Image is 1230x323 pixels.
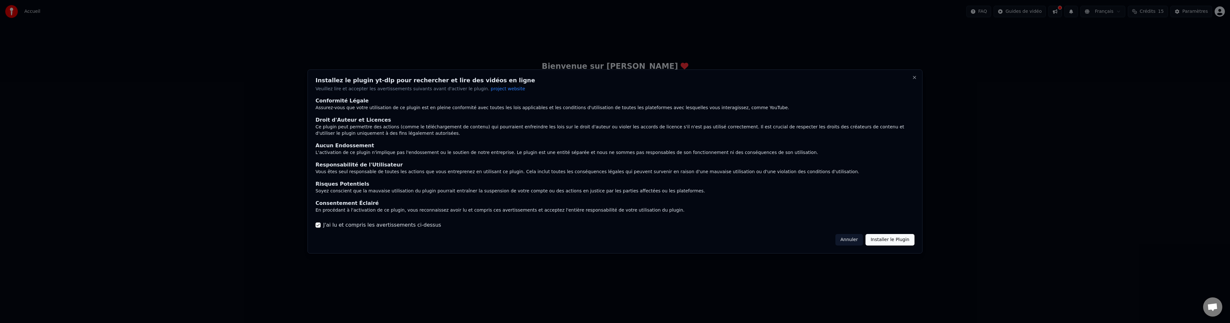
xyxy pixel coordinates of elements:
[316,207,914,214] div: En procédant à l'activation de ce plugin, vous reconnaissez avoir lu et compris ces avertissement...
[316,86,914,92] p: Veuillez lire et accepter les avertissements suivants avant d'activer le plugin.
[491,86,525,91] span: project website
[316,97,914,105] div: Conformité Légale
[865,234,914,246] button: Installer le Plugin
[316,142,914,150] div: Aucun Endossement
[316,161,914,169] div: Responsabilité de l'Utilisateur
[316,105,914,111] div: Assurez-vous que votre utilisation de ce plugin est en pleine conformité avec toutes les lois app...
[835,234,863,246] button: Annuler
[316,117,914,124] div: Droit d'Auteur et Licences
[316,150,914,156] div: L'activation de ce plugin n'implique pas l'endossement ou le soutien de notre entreprise. Le plug...
[316,169,914,175] div: Vous êtes seul responsable de toutes les actions que vous entreprenez en utilisant ce plugin. Cel...
[316,188,914,194] div: Soyez conscient que la mauvaise utilisation du plugin pourrait entraîner la suspension de votre c...
[316,180,914,188] div: Risques Potentiels
[316,77,914,83] h2: Installez le plugin yt-dlp pour rechercher et lire des vidéos en ligne
[316,124,914,137] div: Ce plugin peut permettre des actions (comme le téléchargement de contenu) qui pourraient enfreind...
[323,221,441,229] label: J'ai lu et compris les avertissements ci-dessus
[316,199,914,207] div: Consentement Éclairé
